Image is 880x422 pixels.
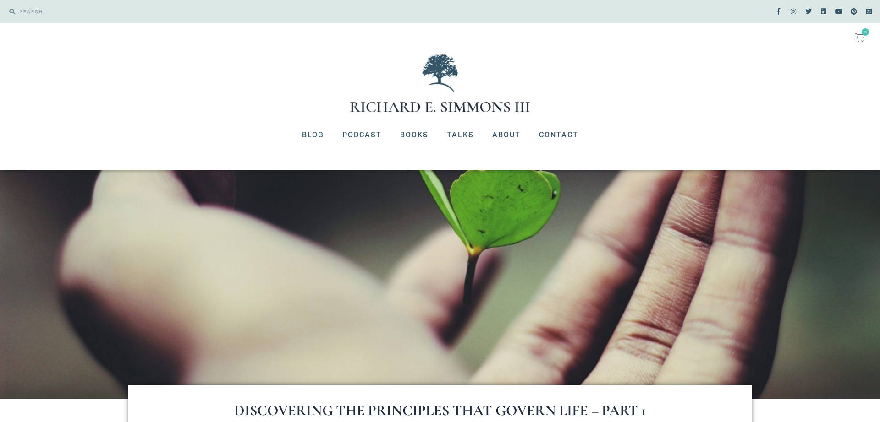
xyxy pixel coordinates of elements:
a: About [483,123,530,147]
a: Books [391,123,438,147]
a: 0 [844,27,875,48]
span: 0 [862,28,869,36]
a: Podcast [333,123,391,147]
a: Talks [438,123,483,147]
a: Blog [293,123,333,147]
h1: Discovering the Principles that Govern Life – Part 1 [165,403,715,418]
a: Contact [530,123,588,147]
input: SEARCH [15,5,435,18]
